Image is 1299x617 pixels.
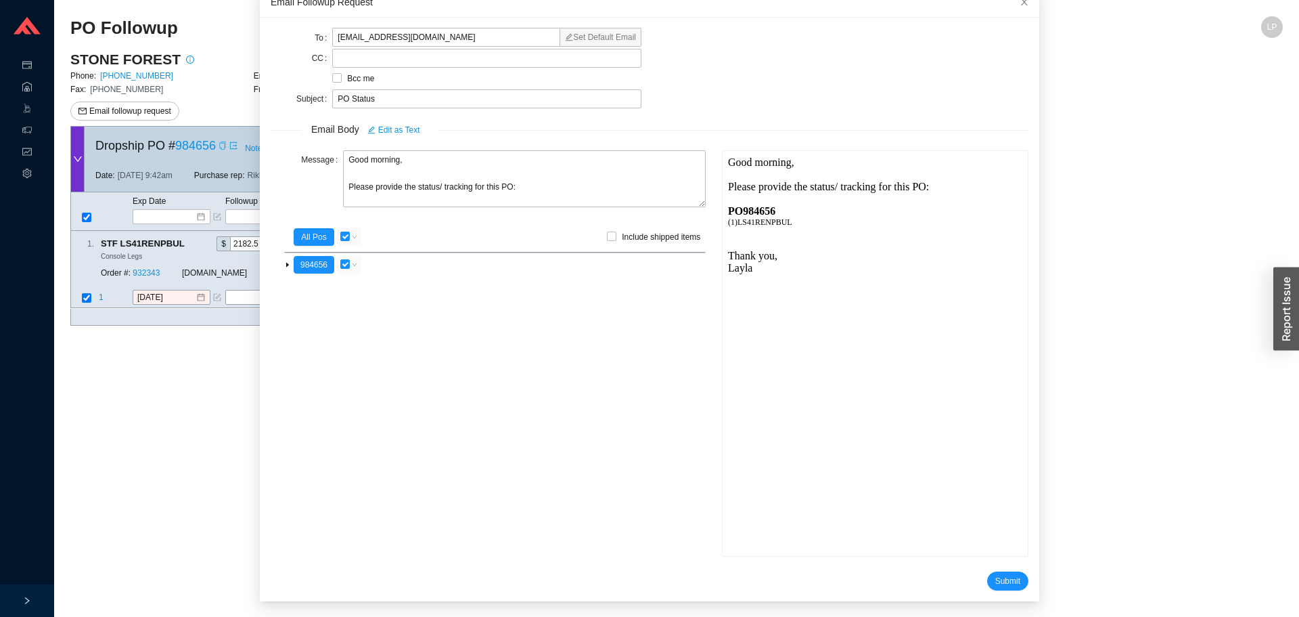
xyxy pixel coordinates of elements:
span: setting [22,164,32,186]
button: down [350,228,361,247]
span: Email: [254,71,276,81]
span: mail [78,107,87,116]
label: Subject [296,89,332,108]
span: down [73,154,83,164]
span: Notes ( 1 ) [245,142,278,155]
span: Email followup request [89,104,171,118]
a: 984656 [175,139,216,152]
span: All Pos [301,230,326,244]
div: Copy [187,236,196,251]
span: Purchase rep: [194,169,245,182]
span: Free Freight: [254,85,300,94]
iframe: Vendor email followup email [722,150,1028,557]
div: Copy [219,139,227,152]
a: 932343 [133,269,160,278]
button: info-circle [181,50,200,69]
span: STF LS41RENPBUL [101,236,196,251]
button: down [350,255,361,274]
h2: PO Followup [70,16,980,40]
button: mailEmail followup request [70,102,179,121]
h3: STONE FOREST [70,50,181,69]
span: Console Legs [101,253,142,260]
span: Followup On [225,196,271,206]
textarea: Good morning, Please provide the status/ tracking for this PO: [343,150,706,207]
button: Submit [987,572,1028,591]
span: down [352,234,357,240]
span: export [229,142,237,150]
span: Date: [95,169,115,182]
input: 8/18/2025 [137,291,196,305]
span: edit [367,126,375,135]
label: To [315,28,332,47]
span: info-circle [181,56,199,64]
span: credit-card [22,56,32,77]
a: [PHONE_NUMBER] [100,71,173,81]
button: All Pos [294,228,334,246]
span: Phone: [70,71,96,81]
span: Exp Date [133,196,166,206]
span: down [352,261,357,268]
span: [DATE] 9:42am [118,169,173,182]
a: export [229,139,237,152]
span: Edit as Text [378,123,420,137]
span: [PHONE_NUMBER] [90,85,163,94]
span: Submit [995,574,1020,588]
div: 1 . [71,237,94,251]
span: 1 [99,293,104,303]
a: Set Default Email [565,33,636,42]
label: Message [301,150,343,169]
button: editEdit as Text [359,121,428,140]
label: CC [312,49,333,68]
span: Order #: [101,269,131,278]
span: form [213,294,221,302]
span: Fax: [70,85,86,94]
button: Notes (1) [244,141,279,150]
span: form [213,213,221,221]
span: Rikki [248,169,265,182]
span: fund [22,142,32,164]
div: $ [216,236,230,251]
span: right [23,597,31,605]
span: LP [1267,16,1277,38]
span: Include shipped items [616,230,706,244]
span: caret-down [284,261,291,268]
span: [DOMAIN_NAME] [182,269,247,278]
span: Email Body [302,121,438,140]
span: copy [219,142,227,150]
button: 984656 [294,256,334,274]
span: Dropship PO # [95,135,216,156]
span: edit [565,33,573,41]
span: Bcc me [342,72,380,85]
